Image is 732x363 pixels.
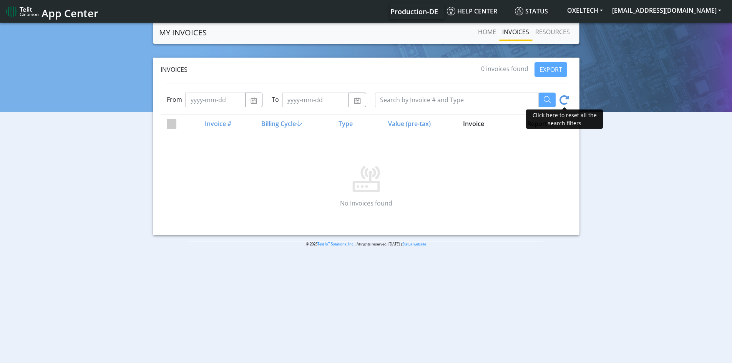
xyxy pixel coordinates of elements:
[505,119,568,128] div: Report
[515,7,523,15] img: status.svg
[608,3,726,17] button: [EMAIL_ADDRESS][DOMAIN_NAME]
[512,3,563,19] a: Status
[532,24,573,40] a: RESOURCES
[41,6,98,20] span: App Center
[377,119,441,128] div: Value (pre-tax)
[390,7,438,16] span: Production-DE
[185,93,246,107] input: yyyy-mm-dd
[6,3,97,20] a: App Center
[167,95,182,104] label: From
[354,98,361,104] img: calendar.svg
[317,242,355,247] a: Telit IoT Solutions, Inc.
[390,3,438,19] a: Your current platform instance
[159,25,207,40] a: MY INVOICES
[526,109,603,129] div: Click here to reset all the search filters
[515,7,548,15] span: Status
[563,3,608,17] button: OXELTECH
[447,7,497,15] span: Help center
[272,95,279,104] label: To
[534,62,567,77] button: EXPORT
[342,143,391,192] img: No Invoices found
[249,119,313,128] div: Billing Cycle
[447,7,455,15] img: knowledge.svg
[6,5,38,18] img: logo-telit-cinterion-gw-new.png
[282,93,349,107] input: yyyy-mm-dd
[441,119,505,128] div: Invoice
[189,241,543,247] p: © 2025 . All rights reserved. [DATE] |
[499,24,532,40] a: INVOICES
[165,199,567,208] p: No Invoices found
[475,24,499,40] a: Home
[375,93,539,107] input: Search by Invoice # and Type
[185,119,249,128] div: Invoice #
[313,119,377,128] div: Type
[402,242,426,247] a: Status website
[444,3,512,19] a: Help center
[481,65,528,73] span: 0 invoices found
[161,65,188,74] span: Invoices
[250,98,257,104] img: calendar.svg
